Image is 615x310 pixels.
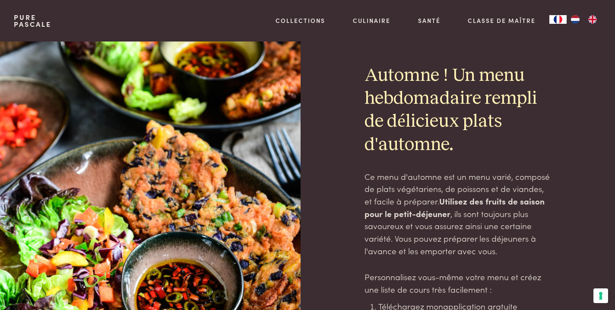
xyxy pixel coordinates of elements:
[549,15,567,24] a: FR
[584,15,601,24] a: EN
[418,16,441,25] a: Santé
[365,64,551,157] h2: Automne ! Un menu hebdomadaire rempli de délicieux plats d'automne.
[549,15,567,24] div: Language
[549,15,601,24] aside: Language selected: Français
[468,16,536,25] a: Classe de maître
[365,195,545,219] strong: Utilisez des fruits de saison pour le petit-déjeuner
[365,170,551,257] p: Ce menu d'automne est un menu varié, composé de plats végétariens, de poissons et de viandes, et ...
[365,271,551,295] p: Personnalisez vous-même votre menu et créez une liste de cours très facilement :
[567,15,584,24] a: NL
[567,15,601,24] ul: Language list
[14,14,51,28] a: PurePascale
[593,288,608,303] button: Vos préférences en matière de consentement pour les technologies de suivi
[276,16,325,25] a: Collections
[353,16,390,25] a: Culinaire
